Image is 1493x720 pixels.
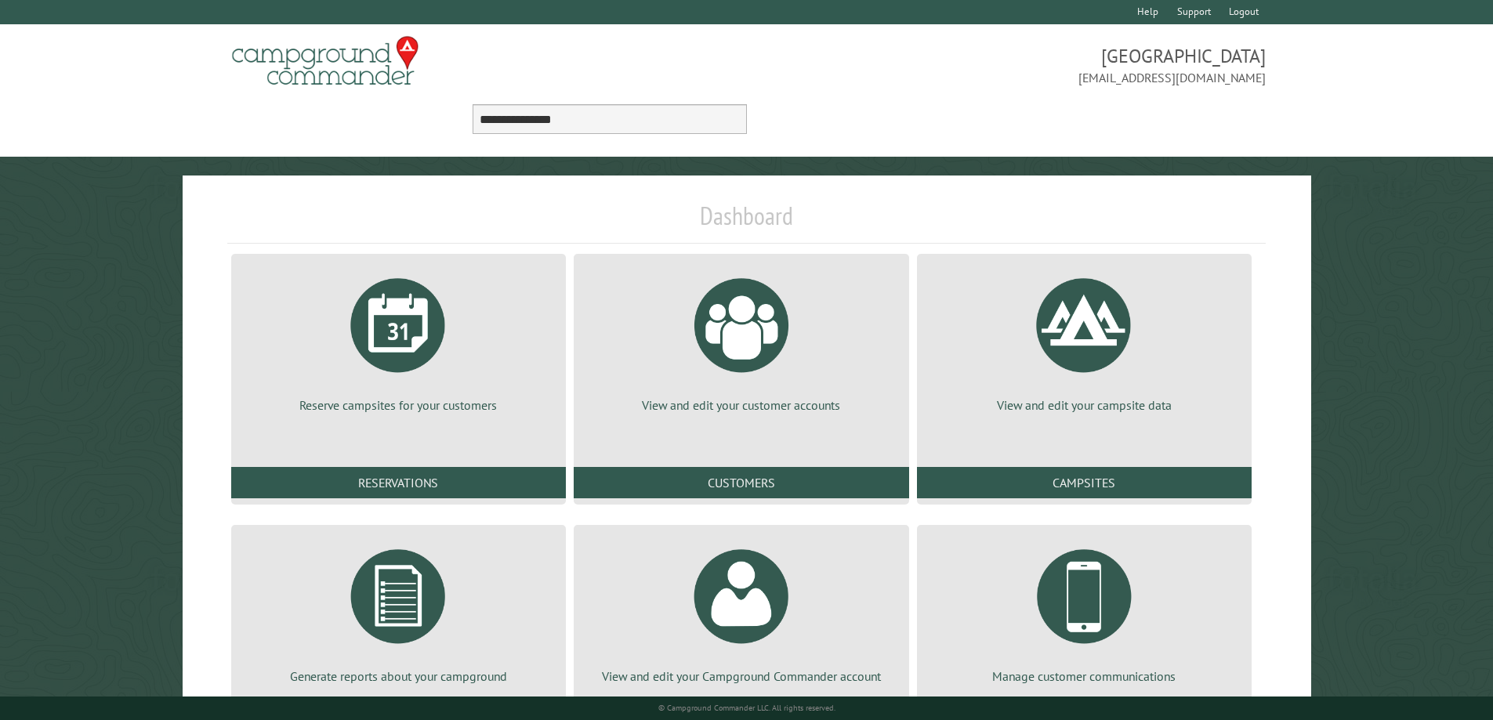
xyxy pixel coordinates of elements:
[227,201,1267,244] h1: Dashboard
[231,467,566,498] a: Reservations
[936,396,1233,414] p: View and edit your campsite data
[936,537,1233,685] a: Manage customer communications
[574,467,908,498] a: Customers
[227,31,423,92] img: Campground Commander
[250,266,547,414] a: Reserve campsites for your customers
[917,467,1252,498] a: Campsites
[747,43,1267,87] span: [GEOGRAPHIC_DATA] [EMAIL_ADDRESS][DOMAIN_NAME]
[936,266,1233,414] a: View and edit your campsite data
[250,537,547,685] a: Generate reports about your campground
[250,668,547,685] p: Generate reports about your campground
[936,668,1233,685] p: Manage customer communications
[592,668,890,685] p: View and edit your Campground Commander account
[658,703,835,713] small: © Campground Commander LLC. All rights reserved.
[592,266,890,414] a: View and edit your customer accounts
[592,537,890,685] a: View and edit your Campground Commander account
[250,396,547,414] p: Reserve campsites for your customers
[592,396,890,414] p: View and edit your customer accounts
